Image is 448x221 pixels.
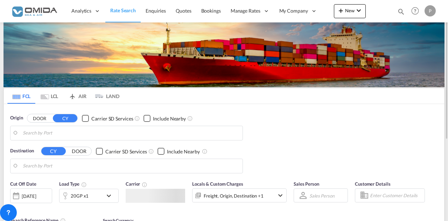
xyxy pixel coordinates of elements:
span: Rate Search [110,7,136,13]
span: New [337,8,363,13]
span: Load Type [59,181,87,187]
span: Enquiries [146,8,166,14]
div: [DATE] [22,193,36,199]
span: Customer Details [355,181,390,187]
input: Search by Port [23,161,239,171]
md-icon: The selected Trucker/Carrierwill be displayed in the rate results If the rates are from another f... [142,182,147,187]
div: Carrier SD Services [91,115,133,122]
div: Carrier SD Services [105,148,147,155]
md-icon: icon-chevron-down [276,191,285,200]
md-icon: Unchecked: Ignores neighbouring ports when fetching rates.Checked : Includes neighbouring ports w... [202,149,208,154]
div: Include Nearby [167,148,200,155]
md-select: Sales Person [309,191,335,201]
md-checkbox: Checkbox No Ink [157,147,200,155]
md-icon: Unchecked: Ignores neighbouring ports when fetching rates.Checked : Includes neighbouring ports w... [187,116,193,121]
div: icon-magnify [397,8,405,18]
md-icon: icon-plus 400-fg [337,6,345,15]
div: [DATE] [10,188,52,203]
md-checkbox: Checkbox No Ink [82,115,133,122]
button: DOOR [27,114,52,122]
div: Help [409,5,425,18]
md-icon: icon-information-outline [81,182,87,187]
div: 20GP x1 [71,191,89,201]
span: Origin [10,115,23,122]
button: CY [41,147,66,155]
img: LCL+%26+FCL+BACKGROUND.png [3,22,444,87]
md-datepicker: Select [10,202,15,212]
md-icon: icon-airplane [68,92,77,97]
md-checkbox: Checkbox No Ink [96,147,147,155]
span: Analytics [71,7,91,14]
button: CY [53,114,77,122]
span: Cut Off Date [10,181,36,187]
div: Freight Origin Destination Factory Stuffing [204,191,264,201]
input: Search by Port [23,128,239,138]
span: Sales Person [294,181,319,187]
span: Help [409,5,421,17]
div: 20GP x1icon-chevron-down [59,189,119,203]
div: Freight Origin Destination Factory Stuffingicon-chevron-down [192,188,287,202]
span: Destination [10,147,34,154]
md-icon: icon-chevron-down [105,192,117,200]
md-icon: Unchecked: Search for CY (Container Yard) services for all selected carriers.Checked : Search for... [148,149,154,154]
md-icon: icon-chevron-down [355,6,363,15]
div: P [425,5,436,16]
md-tab-item: LAND [91,88,119,104]
div: Include Nearby [153,115,186,122]
button: DOOR [67,147,91,155]
span: Bookings [201,8,221,14]
md-checkbox: Checkbox No Ink [143,115,186,122]
md-icon: Unchecked: Search for CY (Container Yard) services for all selected carriers.Checked : Search for... [134,116,140,121]
span: Manage Rates [231,7,260,14]
button: icon-plus 400-fgNewicon-chevron-down [334,4,366,18]
md-icon: icon-magnify [397,8,405,15]
md-pagination-wrapper: Use the left and right arrow keys to navigate between tabs [7,88,119,104]
img: 459c566038e111ed959c4fc4f0a4b274.png [10,3,58,19]
span: Locals & Custom Charges [192,181,243,187]
input: Enter Customer Details [370,190,422,201]
span: Carrier [126,181,147,187]
span: Quotes [176,8,191,14]
md-tab-item: FCL [7,88,35,104]
md-tab-item: AIR [63,88,91,104]
span: My Company [279,7,308,14]
md-tab-item: LCL [35,88,63,104]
